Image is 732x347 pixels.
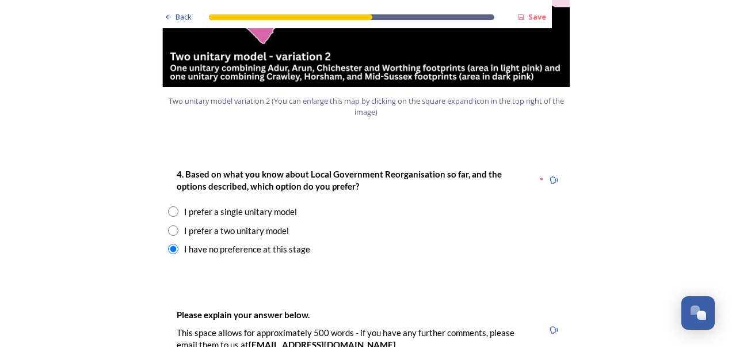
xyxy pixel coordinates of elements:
[177,169,504,191] strong: 4. Based on what you know about Local Government Reorganisation so far, and the options described...
[528,12,546,22] strong: Save
[177,310,310,320] strong: Please explain your answer below.
[184,224,289,237] div: I prefer a two unitary model
[184,243,310,256] div: I have no preference at this stage
[681,296,715,330] button: Open Chat
[176,12,192,22] span: Back
[167,96,565,118] span: Two unitary model variation 2 (You can enlarge this map by clicking on the square expand icon in ...
[184,205,297,218] div: I prefer a single unitary model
